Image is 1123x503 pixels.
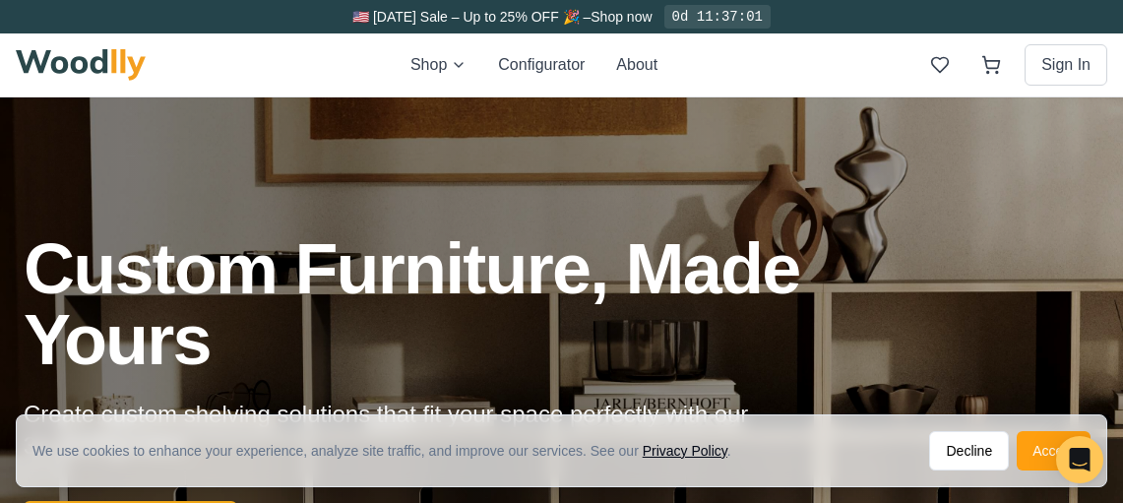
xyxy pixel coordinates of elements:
[1017,431,1091,471] button: Accept
[929,431,1009,471] button: Decline
[24,399,780,462] p: Create custom shelving solutions that fit your space perfectly with our 3D configurator.
[410,53,467,77] button: Shop
[1025,44,1107,86] button: Sign In
[352,9,591,25] span: 🇺🇸 [DATE] Sale – Up to 25% OFF 🎉 –
[16,49,146,81] img: Woodlly
[1056,436,1103,483] div: Open Intercom Messenger
[498,53,585,77] button: Configurator
[32,441,747,461] div: We use cookies to enhance your experience, analyze site traffic, and improve our services. See our .
[616,53,657,77] button: About
[664,5,771,29] div: 0d 11:37:01
[591,9,652,25] a: Shop now
[643,443,727,459] a: Privacy Policy
[24,233,905,375] h1: Custom Furniture, Made Yours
